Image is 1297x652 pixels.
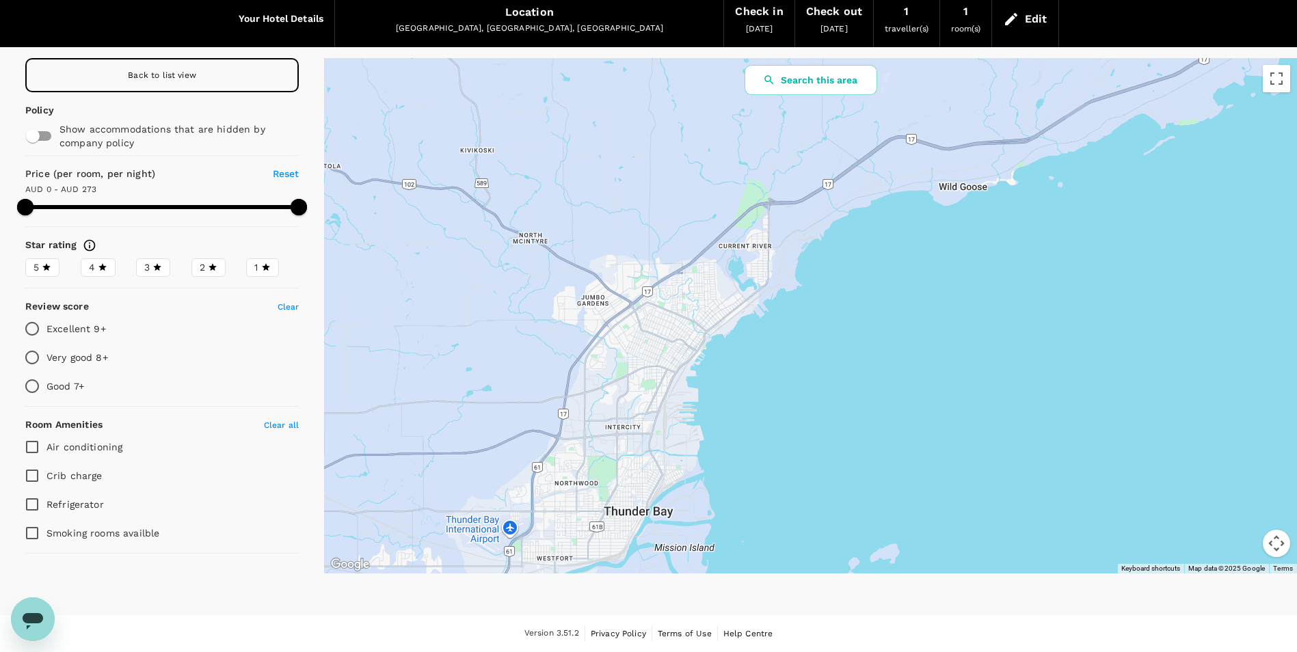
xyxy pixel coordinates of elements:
[278,302,299,312] span: Clear
[524,627,579,640] span: Version 3.51.2
[25,103,43,117] p: Policy
[144,260,150,275] span: 3
[820,24,848,33] span: [DATE]
[25,58,299,92] a: Back to list view
[1025,10,1047,29] div: Edit
[128,70,196,80] span: Back to list view
[658,629,712,638] span: Terms of Use
[200,260,205,275] span: 2
[1121,564,1180,573] button: Keyboard shortcuts
[746,24,773,33] span: [DATE]
[83,239,96,252] svg: Star ratings are awarded to properties to represent the quality of services, facilities, and amen...
[25,185,96,194] span: AUD 0 - AUD 273
[25,418,103,433] h6: Room Amenities
[25,167,230,182] h6: Price (per room, per night)
[735,2,783,21] div: Check in
[264,420,299,430] span: Clear all
[346,22,712,36] div: [GEOGRAPHIC_DATA], [GEOGRAPHIC_DATA], [GEOGRAPHIC_DATA]
[34,260,39,275] span: 5
[1263,530,1290,557] button: Map camera controls
[1188,565,1265,572] span: Map data ©2025 Google
[254,260,258,275] span: 1
[46,470,103,481] span: Crib charge
[273,168,299,179] span: Reset
[1263,65,1290,92] button: Toggle fullscreen view
[723,626,773,641] a: Help Centre
[951,24,980,33] span: room(s)
[591,626,646,641] a: Privacy Policy
[963,2,968,21] div: 1
[46,442,122,452] span: Air conditioning
[885,24,928,33] span: traveller(s)
[745,65,877,95] button: Search this area
[89,260,95,275] span: 4
[658,626,712,641] a: Terms of Use
[25,238,77,253] h6: Star rating
[239,12,324,27] h6: Your Hotel Details
[591,629,646,638] span: Privacy Policy
[59,122,276,150] p: Show accommodations that are hidden by company policy
[904,2,909,21] div: 1
[723,629,773,638] span: Help Centre
[327,556,373,573] a: Open this area in Google Maps (opens a new window)
[806,2,862,21] div: Check out
[46,351,108,364] p: Very good 8+
[11,597,55,641] iframe: Button to launch messaging window
[1273,565,1293,572] a: Terms (opens in new tab)
[505,3,554,22] div: Location
[25,299,89,314] h6: Review score
[327,556,373,573] img: Google
[46,499,104,510] span: Refrigerator
[46,528,159,539] span: Smoking rooms availble
[46,379,84,393] p: Good 7+
[46,322,106,336] p: Excellent 9+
